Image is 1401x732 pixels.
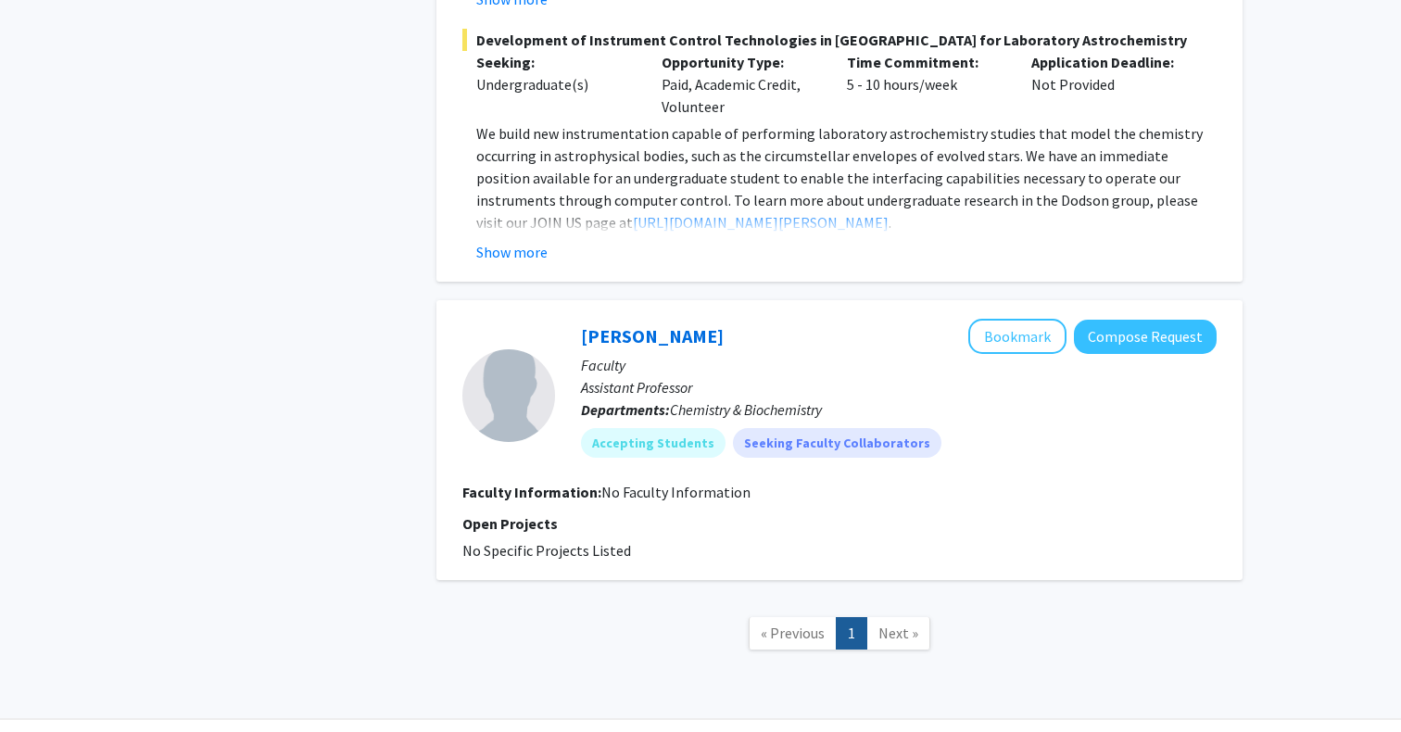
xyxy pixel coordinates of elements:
mat-chip: Accepting Students [581,428,726,458]
a: [URL][DOMAIN_NAME][PERSON_NAME] [633,213,889,232]
span: Next » [878,624,918,642]
p: Time Commitment: [847,51,1004,73]
p: Application Deadline: [1031,51,1189,73]
a: Previous Page [749,617,837,650]
nav: Page navigation [436,599,1243,674]
iframe: Chat [14,649,79,718]
p: We build new instrumentation capable of performing laboratory astrochemistry studies that model t... [476,122,1217,233]
a: 1 [836,617,867,650]
b: Departments: [581,400,670,419]
div: Paid, Academic Credit, Volunteer [648,51,833,118]
p: Open Projects [462,512,1217,535]
div: Not Provided [1017,51,1203,118]
a: Next Page [866,617,930,650]
a: [PERSON_NAME] [581,324,724,347]
p: Seeking: [476,51,634,73]
button: Add Yanxin Liu to Bookmarks [968,319,1067,354]
span: Development of Instrument Control Technologies in [GEOGRAPHIC_DATA] for Laboratory Astrochemistry [462,29,1217,51]
p: Faculty [581,354,1217,376]
span: Chemistry & Biochemistry [670,400,822,419]
b: Faculty Information: [462,483,601,501]
p: Assistant Professor [581,376,1217,398]
span: No Faculty Information [601,483,751,501]
span: « Previous [761,624,825,642]
div: Undergraduate(s) [476,73,634,95]
button: Show more [476,241,548,263]
p: Opportunity Type: [662,51,819,73]
button: Compose Request to Yanxin Liu [1074,320,1217,354]
div: 5 - 10 hours/week [833,51,1018,118]
span: No Specific Projects Listed [462,541,631,560]
mat-chip: Seeking Faculty Collaborators [733,428,941,458]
